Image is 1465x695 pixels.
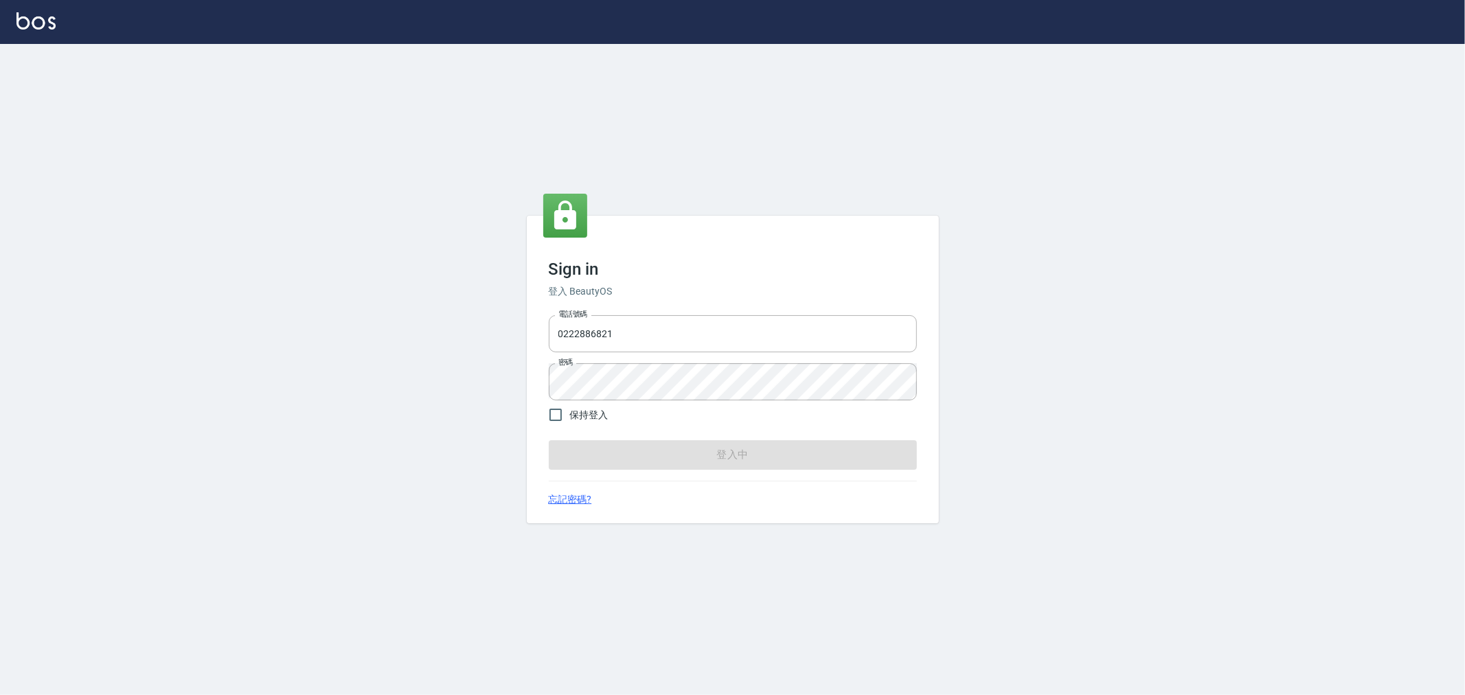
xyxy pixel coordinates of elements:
label: 密碼 [558,357,573,367]
h3: Sign in [549,260,917,279]
label: 電話號碼 [558,309,587,319]
h6: 登入 BeautyOS [549,284,917,299]
img: Logo [16,12,56,30]
a: 忘記密碼? [549,492,592,507]
span: 保持登入 [570,408,609,422]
